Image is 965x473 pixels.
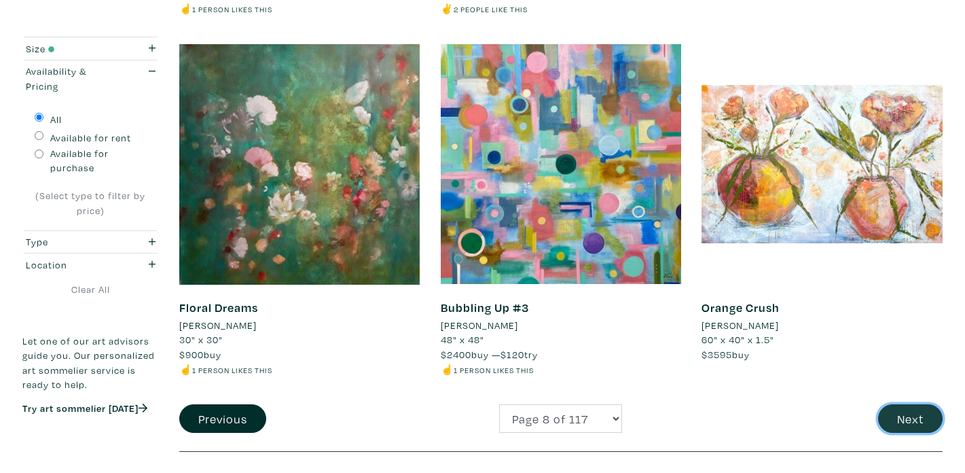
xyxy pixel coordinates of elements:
[22,333,159,391] p: Let one of our art advisors guide you. Our personalized art sommelier service is ready to help.
[179,318,257,333] li: [PERSON_NAME]
[179,300,258,315] a: Floral Dreams
[702,318,779,333] li: [PERSON_NAME]
[22,253,159,276] button: Location
[35,188,147,217] div: (Select type to filter by price)
[441,318,518,333] li: [PERSON_NAME]
[441,348,538,361] span: buy — try
[441,318,682,333] a: [PERSON_NAME]
[192,4,272,14] small: 1 person likes this
[50,146,147,175] label: Available for purchase
[179,348,204,361] span: $900
[454,365,534,375] small: 1 person likes this
[500,348,524,361] span: $120
[26,41,118,56] div: Size
[702,348,732,361] span: $3595
[22,60,159,97] button: Availability & Pricing
[26,234,118,249] div: Type
[179,318,420,333] a: [PERSON_NAME]
[26,258,118,273] div: Location
[702,333,774,346] span: 60" x 40" x 1.5"
[50,112,62,127] label: All
[22,231,159,253] button: Type
[441,300,529,315] a: Bubbling Up #3
[702,348,750,361] span: buy
[179,404,266,434] button: Previous
[192,365,272,375] small: 1 person likes this
[702,300,780,315] a: Orange Crush
[26,64,118,93] div: Availability & Pricing
[22,282,159,297] a: Clear All
[22,402,147,415] a: Try art sommelier [DATE]
[878,404,943,434] button: Next
[22,37,159,60] button: Size
[179,348,221,361] span: buy
[441,333,484,346] span: 48" x 48"
[441,362,682,377] li: ☝️
[441,348,471,361] span: $2400
[441,1,682,16] li: ✌️
[179,333,223,346] span: 30" x 30"
[22,429,159,457] iframe: Customer reviews powered by Trustpilot
[179,1,420,16] li: ☝️
[179,362,420,377] li: ☝️
[454,4,528,14] small: 2 people like this
[702,318,943,333] a: [PERSON_NAME]
[50,130,131,145] label: Available for rent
